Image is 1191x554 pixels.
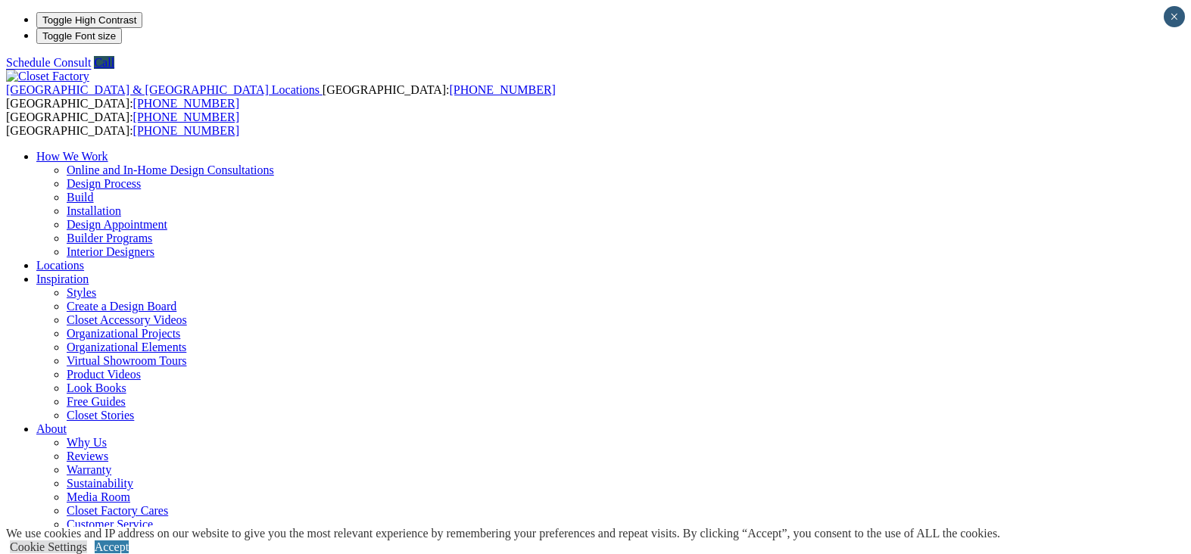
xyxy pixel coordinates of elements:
a: [GEOGRAPHIC_DATA] & [GEOGRAPHIC_DATA] Locations [6,83,323,96]
a: Inspiration [36,272,89,285]
a: Interior Designers [67,245,154,258]
a: [PHONE_NUMBER] [133,110,239,123]
a: Cookie Settings [10,540,87,553]
a: Virtual Showroom Tours [67,354,187,367]
a: How We Work [36,150,108,163]
span: Toggle High Contrast [42,14,136,26]
a: Organizational Projects [67,327,180,340]
a: [PHONE_NUMBER] [133,97,239,110]
button: Toggle Font size [36,28,122,44]
a: Installation [67,204,121,217]
a: Look Books [67,381,126,394]
img: Closet Factory [6,70,89,83]
a: Closet Accessory Videos [67,313,187,326]
a: Create a Design Board [67,300,176,313]
a: Reviews [67,450,108,462]
a: Free Guides [67,395,126,408]
a: [PHONE_NUMBER] [133,124,239,137]
a: Locations [36,259,84,272]
a: About [36,422,67,435]
span: [GEOGRAPHIC_DATA] & [GEOGRAPHIC_DATA] Locations [6,83,320,96]
a: Accept [95,540,129,553]
a: Sustainability [67,477,133,490]
a: Design Process [67,177,141,190]
a: Customer Service [67,518,153,531]
a: Design Appointment [67,218,167,231]
a: Why Us [67,436,107,449]
a: Styles [67,286,96,299]
a: Organizational Elements [67,341,186,353]
a: Warranty [67,463,111,476]
span: Toggle Font size [42,30,116,42]
button: Close [1164,6,1185,27]
a: Media Room [67,490,130,503]
a: Schedule Consult [6,56,91,69]
span: [GEOGRAPHIC_DATA]: [GEOGRAPHIC_DATA]: [6,83,556,110]
span: [GEOGRAPHIC_DATA]: [GEOGRAPHIC_DATA]: [6,110,239,137]
a: Online and In-Home Design Consultations [67,163,274,176]
a: Build [67,191,94,204]
button: Toggle High Contrast [36,12,142,28]
a: Closet Stories [67,409,134,422]
a: Call [94,56,114,69]
div: We use cookies and IP address on our website to give you the most relevant experience by remember... [6,527,1000,540]
a: Closet Factory Cares [67,504,168,517]
a: Builder Programs [67,232,152,244]
a: Product Videos [67,368,141,381]
a: [PHONE_NUMBER] [449,83,555,96]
